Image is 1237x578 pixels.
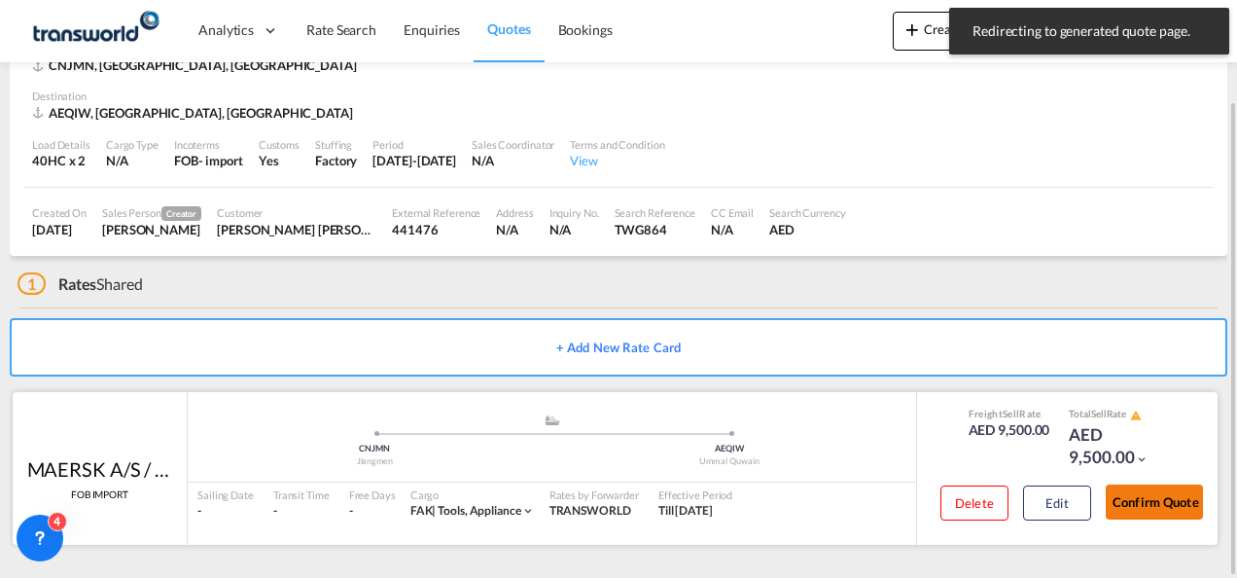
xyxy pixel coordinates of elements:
div: AEQIW [552,443,907,455]
div: Total Rate [1069,407,1166,422]
div: Factory Stuffing [315,152,357,169]
img: f753ae806dec11f0841701cdfdf085c0.png [29,9,160,53]
div: Terms and Condition [570,137,664,152]
div: Search Currency [769,205,846,220]
div: Effective Period [658,488,732,502]
div: External Reference [392,205,480,220]
div: Shared [18,273,143,295]
div: Sailing Date [197,488,254,502]
div: Search Reference [615,205,695,220]
div: Umm al Quwain [552,455,907,468]
div: Load Details [32,137,90,152]
button: + Add New Rate Card [10,318,1227,377]
div: AED 9,500.00 [969,420,1050,440]
div: 40HC x 2 [32,152,90,169]
span: Rate Search [306,21,376,38]
span: FAK [410,503,439,518]
div: Cargo Type [106,137,159,152]
div: FOB [174,152,198,169]
div: TWG864 [615,221,695,238]
md-icon: icon-chevron-down [521,504,535,518]
div: - [349,503,353,520]
div: N/A [472,152,554,169]
md-icon: assets/icons/custom/ship-fill.svg [541,415,564,425]
md-icon: icon-chevron-down [1135,452,1149,466]
span: | [432,503,436,518]
div: Inquiry No. [549,205,599,220]
div: N/A [549,221,599,238]
button: Delete [940,486,1008,521]
span: Enquiries [404,21,460,38]
span: CNJMN, [GEOGRAPHIC_DATA], [GEOGRAPHIC_DATA] [49,57,357,73]
div: 16 Sep 2025 [32,221,87,238]
div: Period [372,137,456,152]
div: CNJMN [197,443,552,455]
div: MAERSK A/S / TDWC-DUBAI [27,455,173,483]
div: Jiangmen [197,455,552,468]
div: AEQIW, Umm al Quwain, Middle East [32,104,358,122]
span: FOB IMPORT [71,488,128,501]
span: Bookings [558,21,613,38]
span: TRANSWORLD [549,503,631,518]
div: Address [496,205,533,220]
div: VINOD SARA [217,221,376,238]
div: Created On [32,205,87,220]
div: tools, appliance [410,503,521,520]
div: AED 9,500.00 [1069,423,1166,470]
div: Customs [259,137,300,152]
div: Sales Coordinator [472,137,554,152]
span: Redirecting to generated quote page. [967,21,1212,41]
div: - import [198,152,243,169]
md-icon: icon-plus 400-fg [901,18,924,41]
div: N/A [106,152,159,169]
div: N/A [711,221,754,238]
button: Edit [1023,486,1091,521]
button: icon-alert [1128,408,1142,422]
button: Confirm Quote [1106,485,1203,520]
span: Sell [1003,408,1019,419]
div: Pradhesh Gautham [102,221,201,238]
div: 30 Sep 2025 [372,152,456,169]
div: Incoterms [174,137,243,152]
div: Stuffing [315,137,357,152]
span: Till [DATE] [658,503,713,518]
div: Cargo [410,488,535,502]
div: Yes [259,152,300,169]
div: Customer [217,205,376,220]
div: Till 30 Sep 2025 [658,503,713,520]
div: Freight Rate [969,407,1050,420]
div: 441476 [392,221,480,238]
span: Sell [1091,408,1107,419]
div: CC Email [711,205,754,220]
div: AED [769,221,846,238]
span: Rates [58,274,97,293]
span: Analytics [198,20,254,40]
div: Transit Time [273,488,330,502]
div: Rates by Forwarder [549,488,639,502]
div: View [570,152,664,169]
span: Quotes [487,20,530,37]
div: Sales Person [102,205,201,221]
div: TRANSWORLD [549,503,639,520]
span: Creator [161,206,201,221]
div: Free Days [349,488,396,502]
div: N/A [496,221,533,238]
div: - [197,503,254,520]
div: - [273,503,330,520]
button: icon-plus 400-fgCreate Quote [893,12,1008,51]
div: CNJMN, Jiangmen, Asia Pacific [32,56,362,74]
span: 1 [18,272,46,295]
md-icon: icon-alert [1130,410,1142,421]
div: Destination [32,89,1205,103]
